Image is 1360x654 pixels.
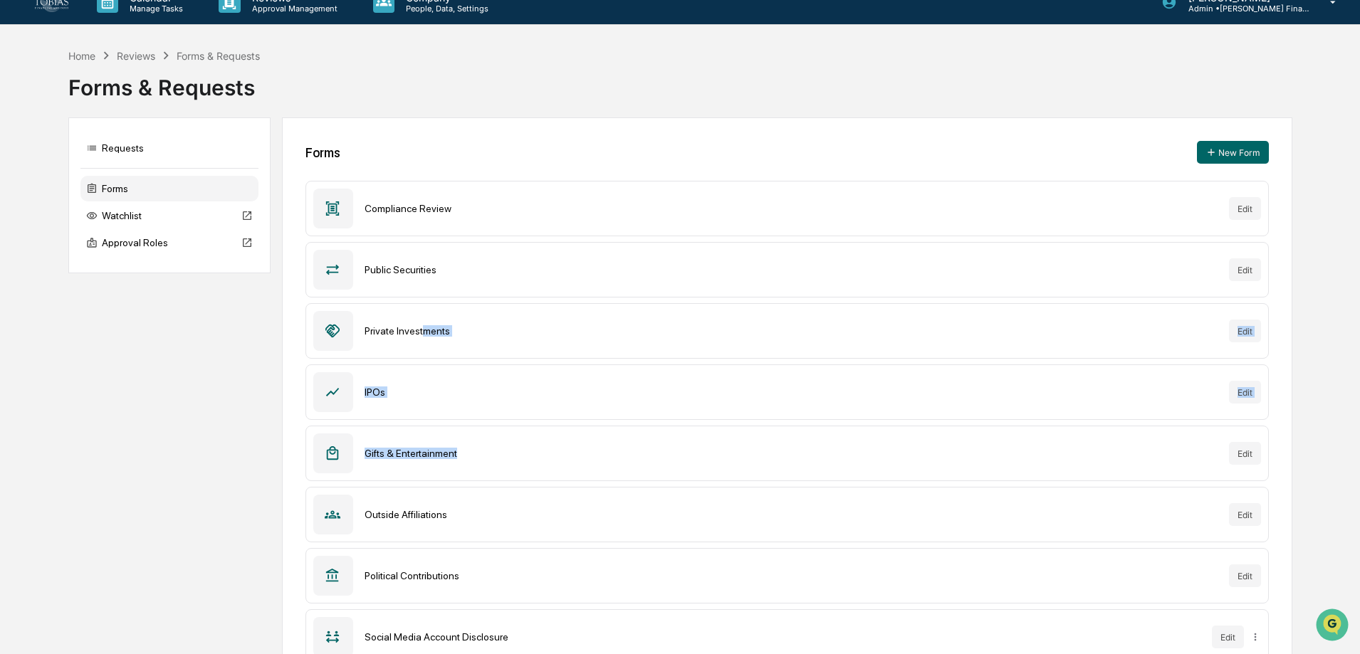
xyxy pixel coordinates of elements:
button: New Form [1197,141,1269,164]
span: Pylon [142,241,172,252]
span: Attestations [117,179,177,194]
div: Forms [80,176,258,201]
p: Approval Management [241,4,345,14]
div: Gifts & Entertainment [365,448,1218,459]
button: Edit [1229,442,1261,465]
button: Edit [1229,258,1261,281]
div: Public Securities [365,264,1218,275]
div: Watchlist [80,203,258,228]
div: Forms & Requests [68,63,1292,100]
div: Start new chat [48,109,234,123]
a: 🗄️Attestations [98,174,182,199]
button: Start new chat [242,113,259,130]
iframe: Open customer support [1314,607,1353,645]
span: Data Lookup [28,206,90,221]
div: 🔎 [14,208,26,219]
div: Political Contributions [365,570,1218,581]
p: Manage Tasks [118,4,190,14]
a: Powered byPylon [100,241,172,252]
div: IPOs [365,386,1218,398]
div: We're available if you need us! [48,123,180,135]
button: Edit [1212,626,1244,648]
div: Reviews [117,50,155,62]
div: 🗄️ [103,181,115,192]
p: People, Data, Settings [394,4,496,14]
p: How can we help? [14,30,259,53]
button: Edit [1229,503,1261,526]
div: Forms & Requests [177,50,260,62]
div: Home [68,50,95,62]
div: Compliance Review [365,203,1218,214]
img: 1746055101610-c473b297-6a78-478c-a979-82029cc54cd1 [14,109,40,135]
button: Edit [1229,381,1261,404]
p: Admin • [PERSON_NAME] Financial Advisors [1177,4,1309,14]
a: 🖐️Preclearance [9,174,98,199]
div: Approval Roles [80,230,258,255]
div: Forms [305,145,340,160]
button: Edit [1229,197,1261,220]
div: Social Media Account Disclosure [365,631,1201,643]
div: Outside Affiliations [365,509,1218,520]
span: Preclearance [28,179,92,194]
button: Edit [1229,564,1261,587]
button: Edit [1229,320,1261,342]
div: 🖐️ [14,181,26,192]
div: Requests [80,135,258,161]
input: Clear [37,65,235,80]
a: 🔎Data Lookup [9,201,95,226]
div: Private Investments [365,325,1218,337]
